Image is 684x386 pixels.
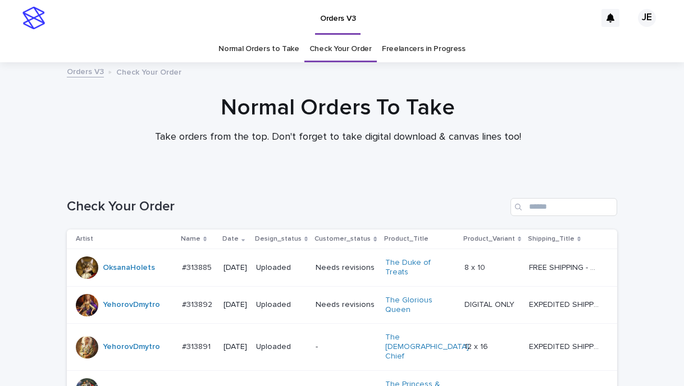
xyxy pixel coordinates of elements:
[181,233,200,245] p: Name
[224,263,247,273] p: [DATE]
[67,65,104,77] a: Orders V3
[256,300,307,310] p: Uploaded
[103,342,160,352] a: YehorovDmytro
[116,65,181,77] p: Check Your Order
[314,233,371,245] p: Customer_status
[384,233,428,245] p: Product_Title
[316,263,376,273] p: Needs revisions
[67,199,506,215] h1: Check Your Order
[510,198,617,216] input: Search
[22,7,45,29] img: stacker-logo-s-only.png
[182,298,215,310] p: #313892
[256,263,307,273] p: Uploaded
[382,36,466,62] a: Freelancers in Progress
[385,296,455,315] a: The Glorious Queen
[103,300,160,310] a: YehorovDmytro
[76,233,93,245] p: Artist
[224,342,247,352] p: [DATE]
[222,233,239,245] p: Date
[316,300,376,310] p: Needs revisions
[256,342,307,352] p: Uploaded
[113,131,563,144] p: Take orders from the top. Don't forget to take digital download & canvas lines too!
[529,298,601,310] p: EXPEDITED SHIPPING - preview in 1 business day; delivery up to 5 business days after your approval.
[385,333,469,361] a: The [DEMOGRAPHIC_DATA] Chief
[464,340,490,352] p: 12 x 16
[255,233,302,245] p: Design_status
[103,263,155,273] a: OksanaHolets
[529,340,601,352] p: EXPEDITED SHIPPING - preview in 1 business day; delivery up to 5 business days after your approval.
[67,249,617,287] tr: OksanaHolets #313885#313885 [DATE]UploadedNeeds revisionsThe Duke of Treats 8 x 108 x 10 FREE SHI...
[464,261,487,273] p: 8 x 10
[67,324,617,370] tr: YehorovDmytro #313891#313891 [DATE]Uploaded-The [DEMOGRAPHIC_DATA] Chief 12 x 1612 x 16 EXPEDITED...
[528,233,574,245] p: Shipping_Title
[309,36,372,62] a: Check Your Order
[182,261,214,273] p: #313885
[67,286,617,324] tr: YehorovDmytro #313892#313892 [DATE]UploadedNeeds revisionsThe Glorious Queen DIGITAL ONLYDIGITAL ...
[316,342,376,352] p: -
[182,340,213,352] p: #313891
[529,261,601,273] p: FREE SHIPPING - preview in 1-2 business days, after your approval delivery will take 5-10 b.d.
[464,298,517,310] p: DIGITAL ONLY
[63,94,613,121] h1: Normal Orders To Take
[224,300,247,310] p: [DATE]
[463,233,515,245] p: Product_Variant
[638,9,656,27] div: JE
[385,258,455,277] a: The Duke of Treats
[218,36,299,62] a: Normal Orders to Take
